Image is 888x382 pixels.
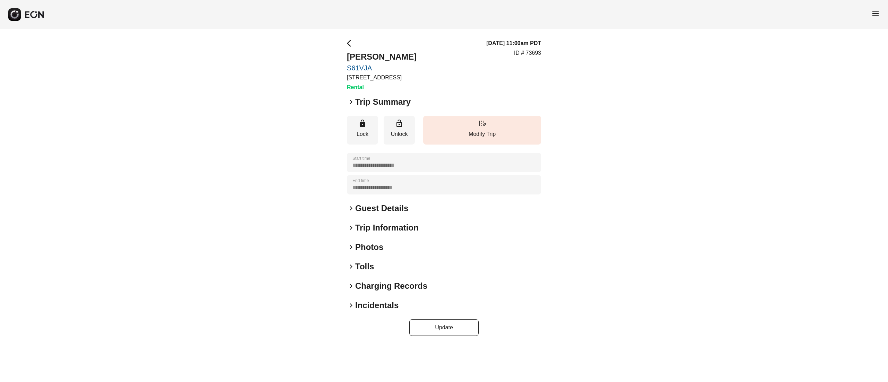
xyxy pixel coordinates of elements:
p: [STREET_ADDRESS] [347,73,417,82]
a: S61VJA [347,64,417,72]
button: Unlock [384,116,415,145]
span: keyboard_arrow_right [347,204,355,212]
span: keyboard_arrow_right [347,301,355,310]
h3: [DATE] 11:00am PDT [486,39,541,47]
span: keyboard_arrow_right [347,262,355,271]
h3: Rental [347,83,417,92]
span: arrow_back_ios [347,39,355,47]
h2: Charging Records [355,280,427,292]
h2: Incidentals [355,300,399,311]
span: edit_road [478,119,486,128]
h2: Tolls [355,261,374,272]
span: keyboard_arrow_right [347,224,355,232]
p: Lock [350,130,375,138]
p: Modify Trip [427,130,538,138]
span: menu [871,9,880,18]
p: ID # 73693 [514,49,541,57]
button: Update [409,319,479,336]
h2: Trip Summary [355,96,411,107]
span: keyboard_arrow_right [347,282,355,290]
h2: Trip Information [355,222,419,233]
span: lock_open [395,119,403,128]
h2: Guest Details [355,203,408,214]
span: keyboard_arrow_right [347,243,355,251]
button: Lock [347,116,378,145]
span: keyboard_arrow_right [347,98,355,106]
h2: [PERSON_NAME] [347,51,417,62]
p: Unlock [387,130,411,138]
h2: Photos [355,242,383,253]
button: Modify Trip [423,116,541,145]
span: lock [358,119,367,128]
